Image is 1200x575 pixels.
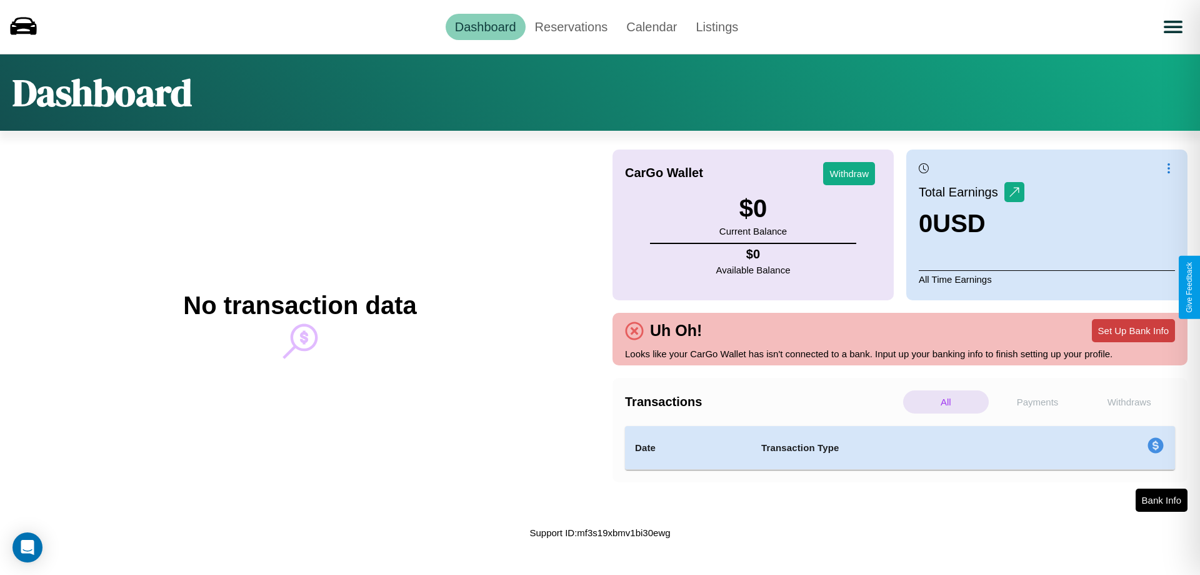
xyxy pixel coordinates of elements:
[719,223,787,240] p: Current Balance
[12,67,192,118] h1: Dashboard
[1156,9,1191,44] button: Open menu
[919,181,1004,203] p: Total Earnings
[625,426,1175,470] table: simple table
[686,14,747,40] a: Listings
[644,322,708,340] h4: Uh Oh!
[823,162,875,185] button: Withdraw
[719,195,787,223] h3: $ 0
[1092,319,1175,342] button: Set Up Bank Info
[625,395,900,409] h4: Transactions
[919,270,1175,288] p: All Time Earnings
[1086,390,1172,414] p: Withdraws
[903,390,989,414] p: All
[761,440,1045,455] h4: Transaction Type
[12,532,42,562] div: Open Intercom Messenger
[716,247,791,262] h4: $ 0
[529,524,670,541] p: Support ID: mf3s19xbmv1bi30ewg
[183,292,416,320] h2: No transaction data
[919,210,1024,238] h3: 0 USD
[625,166,703,180] h4: CarGo Wallet
[526,14,617,40] a: Reservations
[1136,489,1187,512] button: Bank Info
[995,390,1081,414] p: Payments
[625,345,1175,362] p: Looks like your CarGo Wallet has isn't connected to a bank. Input up your banking info to finish ...
[635,440,741,455] h4: Date
[1185,262,1194,313] div: Give Feedback
[617,14,686,40] a: Calendar
[446,14,526,40] a: Dashboard
[716,262,791,278] p: Available Balance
